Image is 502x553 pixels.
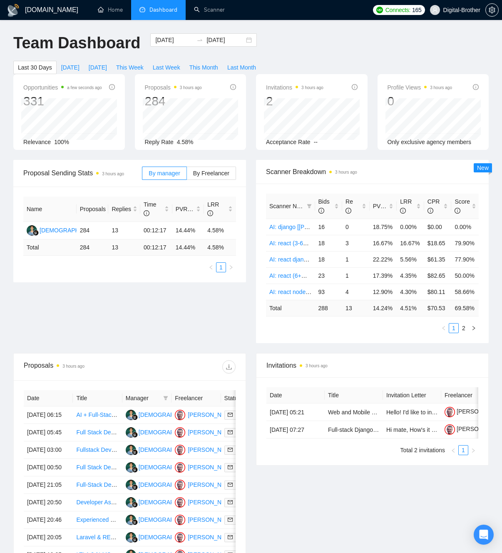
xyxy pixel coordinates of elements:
[216,262,226,272] li: 1
[325,421,383,438] td: Full-stack Django/React senior engineer for startup!
[196,37,203,43] span: to
[427,198,440,214] span: CPR
[335,170,357,174] time: 3 hours ago
[397,235,424,251] td: 16.67%
[140,239,172,256] td: 00:12:17
[318,208,324,214] span: info-circle
[448,445,458,455] li: Previous Page
[307,204,312,209] span: filter
[441,326,446,331] span: left
[126,532,136,543] img: II
[73,424,122,441] td: Full Stack Developer Needed for Firebase & React Affiliate Dashboard
[145,139,174,145] span: Reply Rate
[40,226,153,235] div: [DEMOGRAPHIC_DATA][PERSON_NAME]
[126,427,136,438] img: II
[474,525,494,545] div: Open Intercom Messenger
[469,323,479,333] li: Next Page
[397,251,424,267] td: 5.56%
[23,168,142,178] span: Proposal Sending Stats
[132,432,138,438] img: gigradar-bm.png
[228,482,233,487] span: mail
[448,445,458,455] button: left
[451,300,479,316] td: 69.58 %
[388,82,452,92] span: Profile Views
[175,498,236,505] a: OS[PERSON_NAME]
[226,262,236,272] li: Next Page
[305,200,313,212] span: filter
[89,63,107,72] span: [DATE]
[370,235,397,251] td: 16.67%
[145,93,202,109] div: 284
[175,497,185,508] img: OS
[424,251,452,267] td: $61.35
[342,251,370,267] td: 1
[24,529,73,546] td: [DATE] 20:05
[24,511,73,529] td: [DATE] 20:46
[459,324,468,333] a: 2
[345,198,353,214] span: Re
[458,445,468,455] li: 1
[315,251,343,267] td: 18
[132,537,138,543] img: gigradar-bm.png
[477,164,489,171] span: New
[172,239,204,256] td: 14.44 %
[228,500,233,505] span: mail
[139,445,252,454] div: [DEMOGRAPHIC_DATA][PERSON_NAME]
[109,84,115,90] span: info-circle
[13,33,140,53] h1: Team Dashboard
[98,6,123,13] a: homeHome
[451,284,479,300] td: 58.66%
[23,197,77,222] th: Name
[132,519,138,525] img: gigradar-bm.png
[328,426,461,433] a: Full-stack Django/React senior engineer for startup!
[206,262,216,272] button: left
[486,7,498,13] span: setting
[459,323,469,333] li: 2
[228,412,233,417] span: mail
[116,63,144,72] span: This Week
[373,203,393,209] span: PVR
[207,201,219,217] span: LRR
[139,533,252,542] div: [DEMOGRAPHIC_DATA][PERSON_NAME]
[177,139,194,145] span: 4.58%
[370,300,397,316] td: 14.24 %
[485,3,499,17] button: setting
[189,63,218,72] span: This Month
[266,300,315,316] td: Total
[175,462,185,473] img: OS
[204,222,236,239] td: 4.58%
[76,429,258,436] a: Full Stack Developer Needed for Firebase & React Affiliate Dashboard
[126,428,252,435] a: II[DEMOGRAPHIC_DATA][PERSON_NAME]
[175,481,236,488] a: OS[PERSON_NAME]
[76,411,199,418] a: AI + Full-Stack Developer Needed for Prototype
[132,502,138,508] img: gigradar-bm.png
[73,390,122,406] th: Title
[228,465,233,470] span: mail
[149,6,177,13] span: Dashboard
[315,284,343,300] td: 93
[139,480,252,489] div: [DEMOGRAPHIC_DATA][PERSON_NAME]
[77,222,109,239] td: 284
[207,210,213,216] span: info-circle
[228,447,233,452] span: mail
[175,515,185,525] img: OS
[269,289,363,295] a: AI: react node [[PERSON_NAME] 2]
[112,61,148,74] button: This Week
[175,463,236,470] a: OS[PERSON_NAME]
[188,480,236,489] div: [PERSON_NAME]
[108,197,140,222] th: Replies
[386,203,392,209] span: info-circle
[194,6,225,13] a: searchScanner
[383,387,441,404] th: Invitation Letter
[424,267,452,284] td: $82.65
[139,410,252,419] div: [DEMOGRAPHIC_DATA][PERSON_NAME]
[216,263,226,272] a: 1
[140,222,172,239] td: 00:12:17
[24,476,73,494] td: [DATE] 21:05
[412,5,421,15] span: 165
[230,84,236,90] span: info-circle
[397,284,424,300] td: 4.30%
[455,208,460,214] span: info-circle
[126,533,252,540] a: II[DEMOGRAPHIC_DATA][PERSON_NAME]
[153,63,180,72] span: Last Week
